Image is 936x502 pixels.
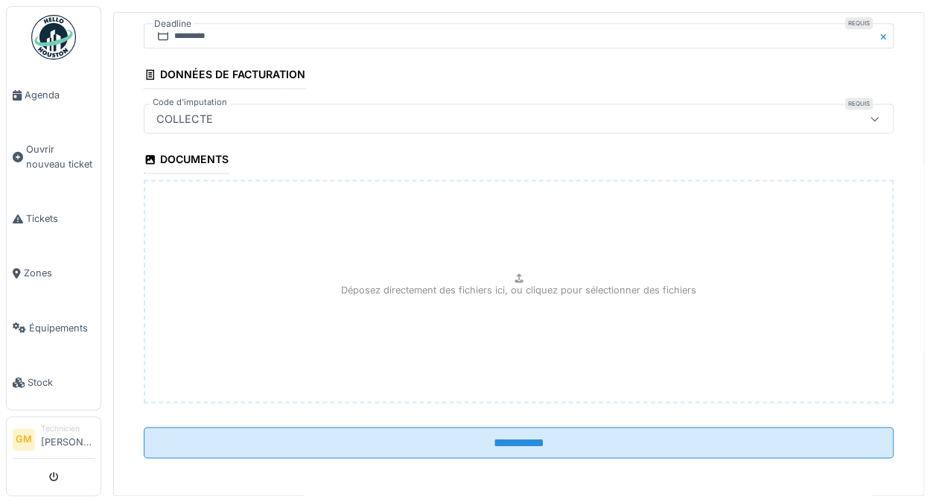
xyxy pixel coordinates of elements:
span: Agenda [25,88,95,102]
div: Documents [144,148,229,174]
a: Tickets [7,191,101,246]
span: Ouvrir nouveau ticket [26,142,95,171]
li: [PERSON_NAME] [41,423,95,455]
img: Badge_color-CXgf-gQk.svg [31,15,76,60]
a: Agenda [7,68,101,122]
a: Équipements [7,301,101,355]
span: Tickets [26,212,95,226]
label: Deadline [153,16,193,32]
div: COLLECTE [150,110,219,127]
li: GM [13,428,35,451]
label: Code d'imputation [150,96,230,109]
span: Équipements [29,321,95,335]
a: Ouvrir nouveau ticket [7,122,101,191]
span: Zones [24,266,95,280]
div: Requis [845,17,873,29]
a: GM Technicien[PERSON_NAME] [13,423,95,459]
span: Stock [28,375,95,390]
a: Stock [7,355,101,410]
div: Données de facturation [144,63,305,89]
a: Zones [7,246,101,300]
p: Déposez directement des fichiers ici, ou cliquez pour sélectionner des fichiers [341,283,696,297]
div: Requis [845,98,873,109]
button: Close [877,23,894,49]
div: Technicien [41,423,95,434]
